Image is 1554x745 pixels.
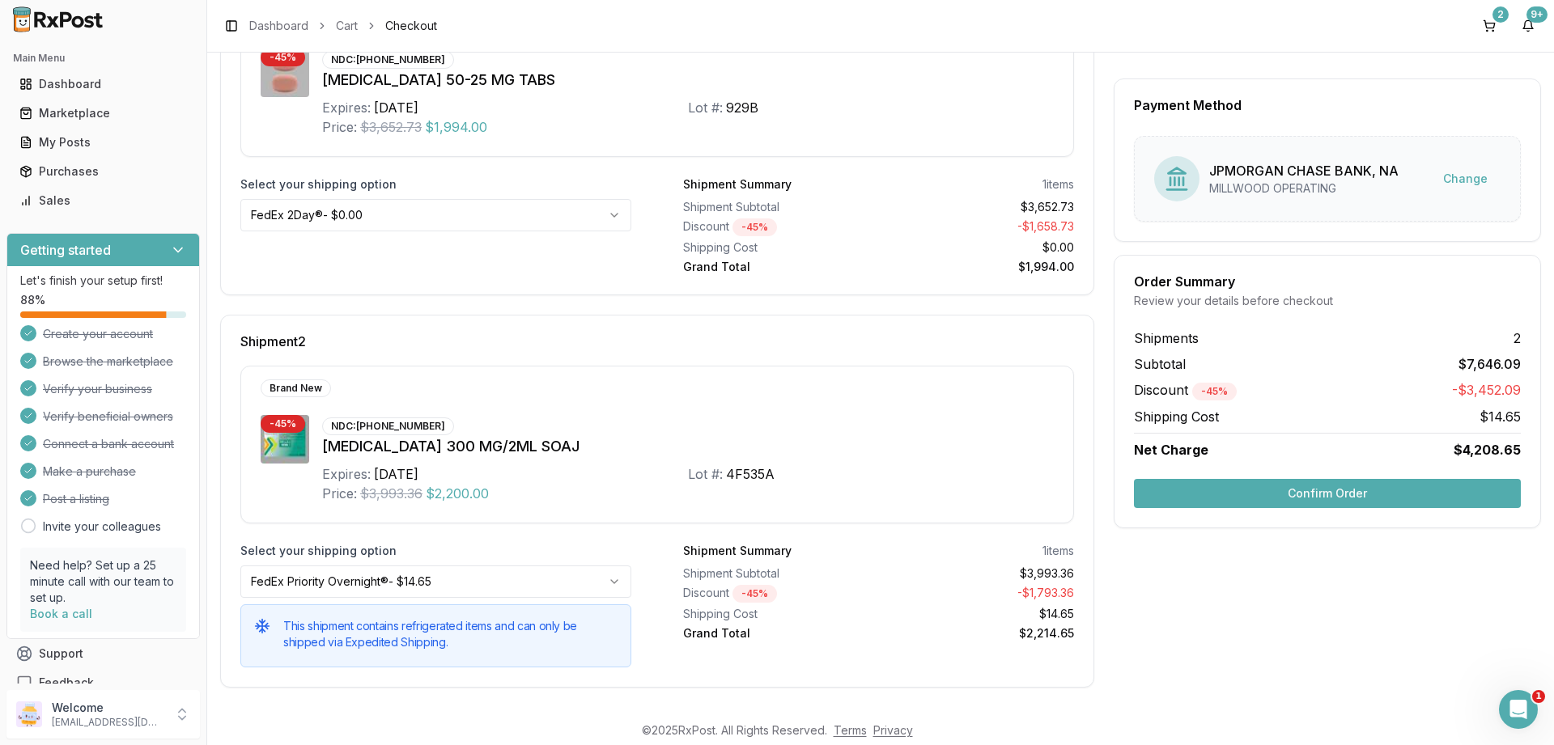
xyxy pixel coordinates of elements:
[1134,99,1521,112] div: Payment Method
[425,117,487,137] span: $1,994.00
[726,464,775,484] div: 4F535A
[885,259,1075,275] div: $1,994.00
[885,239,1075,256] div: $0.00
[683,543,792,559] div: Shipment Summary
[426,484,489,503] span: $2,200.00
[43,491,109,507] span: Post a listing
[19,76,187,92] div: Dashboard
[683,625,873,641] div: Grand Total
[374,464,418,484] div: [DATE]
[688,98,723,117] div: Lot #:
[6,6,110,32] img: RxPost Logo
[19,163,187,180] div: Purchases
[43,326,153,342] span: Create your account
[1209,161,1399,180] div: JPMORGAN CHASE BANK, NA
[1134,354,1186,374] span: Subtotal
[19,134,187,150] div: My Posts
[1430,164,1501,193] button: Change
[240,176,631,193] label: Select your shipping option
[43,353,173,370] span: Browse the marketplace
[6,129,200,155] button: My Posts
[873,723,913,737] a: Privacy
[322,117,357,137] div: Price:
[20,292,45,308] span: 88 %
[13,99,193,128] a: Marketplace
[1134,275,1521,288] div: Order Summary
[683,176,792,193] div: Shipment Summary
[322,51,454,69] div: NDC: [PHONE_NUMBER]
[885,218,1075,236] div: - $1,658.73
[1514,328,1521,348] span: 2
[43,436,174,452] span: Connect a bank account
[43,464,136,480] span: Make a purchase
[1134,407,1219,426] span: Shipping Cost
[1209,180,1399,197] div: MILLWOOD OPERATING
[1042,176,1074,193] div: 1 items
[683,565,873,582] div: Shipment Subtotal
[261,415,305,433] div: - 45 %
[1458,354,1521,374] span: $7,646.09
[1134,328,1199,348] span: Shipments
[1192,383,1237,400] div: - 45 %
[6,668,200,697] button: Feedback
[322,69,1054,91] div: [MEDICAL_DATA] 50-25 MG TABS
[43,381,152,397] span: Verify your business
[261,415,309,464] img: Dupixent 300 MG/2ML SOAJ
[322,417,454,435] div: NDC: [PHONE_NUMBER]
[732,218,777,236] div: - 45 %
[1499,690,1538,729] iframe: Intercom live chat
[885,606,1075,622] div: $14.65
[19,193,187,209] div: Sales
[249,18,437,34] nav: breadcrumb
[322,435,1054,458] div: [MEDICAL_DATA] 300 MG/2ML SOAJ
[885,199,1075,215] div: $3,652.73
[374,98,418,117] div: [DATE]
[30,557,176,606] p: Need help? Set up a 25 minute call with our team to set up.
[385,18,437,34] span: Checkout
[1526,6,1548,23] div: 9+
[1480,407,1521,426] span: $14.65
[43,519,161,535] a: Invite your colleagues
[683,259,873,275] div: Grand Total
[261,49,309,97] img: Juluca 50-25 MG TABS
[6,159,200,184] button: Purchases
[688,464,723,484] div: Lot #:
[322,464,371,484] div: Expires:
[1134,479,1521,508] button: Confirm Order
[834,723,867,737] a: Terms
[6,639,200,668] button: Support
[261,379,331,397] div: Brand New
[885,625,1075,641] div: $2,214.65
[240,543,631,559] label: Select your shipping option
[13,157,193,186] a: Purchases
[20,240,111,260] h3: Getting started
[360,484,422,503] span: $3,993.36
[1452,380,1521,400] span: -$3,452.09
[240,335,306,348] span: Shipment 2
[322,484,357,503] div: Price:
[1042,543,1074,559] div: 1 items
[885,565,1075,582] div: $3,993.36
[360,117,422,137] span: $3,652.73
[683,218,873,236] div: Discount
[1134,382,1237,398] span: Discount
[1134,293,1521,309] div: Review your details before checkout
[1492,6,1509,23] div: 2
[52,700,164,716] p: Welcome
[6,100,200,126] button: Marketplace
[726,98,758,117] div: 929B
[261,49,305,66] div: - 45 %
[16,701,42,727] img: User avatar
[322,98,371,117] div: Expires:
[6,188,200,214] button: Sales
[283,618,618,650] h5: This shipment contains refrigerated items and can only be shipped via Expedited Shipping.
[1532,690,1545,703] span: 1
[1515,13,1541,39] button: 9+
[683,585,873,603] div: Discount
[20,273,186,289] p: Let's finish your setup first!
[1454,440,1521,459] span: $4,208.65
[13,52,193,65] h2: Main Menu
[43,408,173,425] span: Verify beneficial owners
[13,128,193,157] a: My Posts
[1476,13,1502,39] a: 2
